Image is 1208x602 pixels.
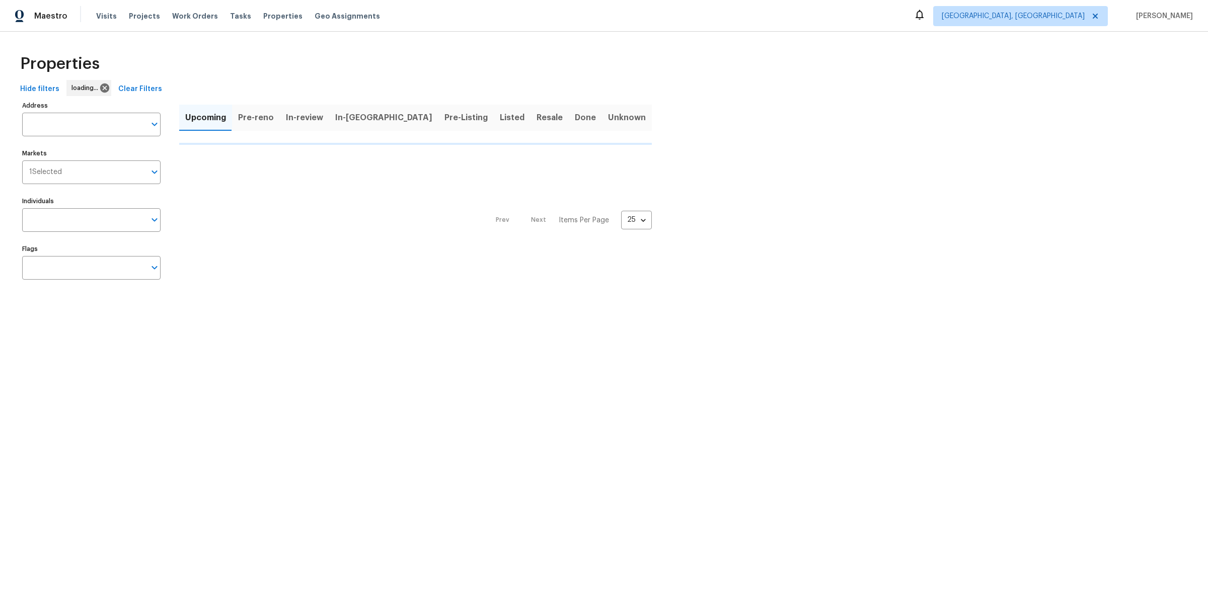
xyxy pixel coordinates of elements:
span: Work Orders [172,11,218,21]
span: Upcoming [185,111,226,125]
button: Open [147,117,162,131]
label: Flags [22,246,161,252]
p: Items Per Page [559,215,609,225]
span: Tasks [230,13,251,20]
span: Listed [500,111,524,125]
span: Projects [129,11,160,21]
button: Open [147,213,162,227]
span: Properties [20,59,100,69]
span: Pre-reno [238,111,274,125]
span: Pre-Listing [444,111,488,125]
span: Done [575,111,596,125]
span: [GEOGRAPHIC_DATA], [GEOGRAPHIC_DATA] [942,11,1085,21]
span: Resale [537,111,563,125]
label: Markets [22,150,161,156]
button: Hide filters [16,80,63,99]
span: Unknown [608,111,646,125]
button: Open [147,261,162,275]
span: Visits [96,11,117,21]
div: loading... [66,80,111,96]
span: [PERSON_NAME] [1132,11,1193,21]
label: Address [22,103,161,109]
span: 1 Selected [29,168,62,177]
div: 25 [621,207,652,233]
span: Geo Assignments [315,11,380,21]
button: Clear Filters [114,80,166,99]
nav: Pagination Navigation [486,151,652,290]
span: In-[GEOGRAPHIC_DATA] [335,111,432,125]
span: Clear Filters [118,83,162,96]
span: Maestro [34,11,67,21]
span: Properties [263,11,303,21]
span: loading... [71,83,102,93]
label: Individuals [22,198,161,204]
span: Hide filters [20,83,59,96]
button: Open [147,165,162,179]
span: In-review [286,111,323,125]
